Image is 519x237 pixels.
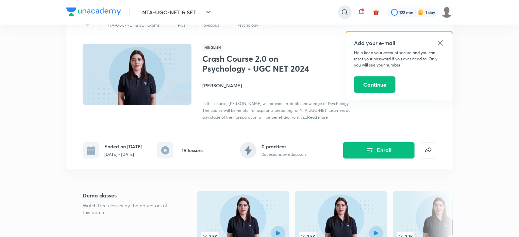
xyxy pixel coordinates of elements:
[177,22,187,28] a: Plus
[354,39,445,47] h5: Add your e-mail
[354,76,396,93] button: Continue
[105,22,161,28] a: NTA-UGC-NET & SET Exams
[441,6,453,18] img: Kumarica
[373,9,379,15] img: avatar
[204,22,219,28] p: Syllabus
[106,22,160,28] p: NTA-UGC-NET & SET Exams
[202,101,350,120] span: In this course, [PERSON_NAME] will provide in-depth knowledge of Psychology. The course will be h...
[371,7,382,18] button: avatar
[178,22,185,28] p: Plus
[262,151,307,158] p: 0 questions by educators
[104,151,143,158] p: [DATE] - [DATE]
[182,147,203,154] h6: 19 lessons
[307,114,328,120] span: Read more
[83,191,175,199] h5: Demo classes
[354,50,445,68] p: Help keep your account secure and you can reset your password if you ever need to. Only you will ...
[343,142,415,159] button: Enroll
[202,82,355,89] h4: [PERSON_NAME]
[83,202,175,216] p: Watch free classes by the educators of this batch
[66,8,121,16] img: Company Logo
[202,54,314,74] h1: Crash Course 2.0 on Psychology - UGC NET 2024
[262,143,307,150] h6: 0 practices
[236,22,259,28] a: Psychology
[420,142,436,159] button: false
[66,8,121,17] a: Company Logo
[203,22,220,28] a: Syllabus
[202,44,223,51] span: Hinglish
[104,143,143,150] h6: Ended on [DATE]
[417,9,424,16] img: streak
[138,5,217,19] button: NTA-UGC-NET & SET ...
[237,22,258,28] p: Psychology
[82,43,192,106] img: Thumbnail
